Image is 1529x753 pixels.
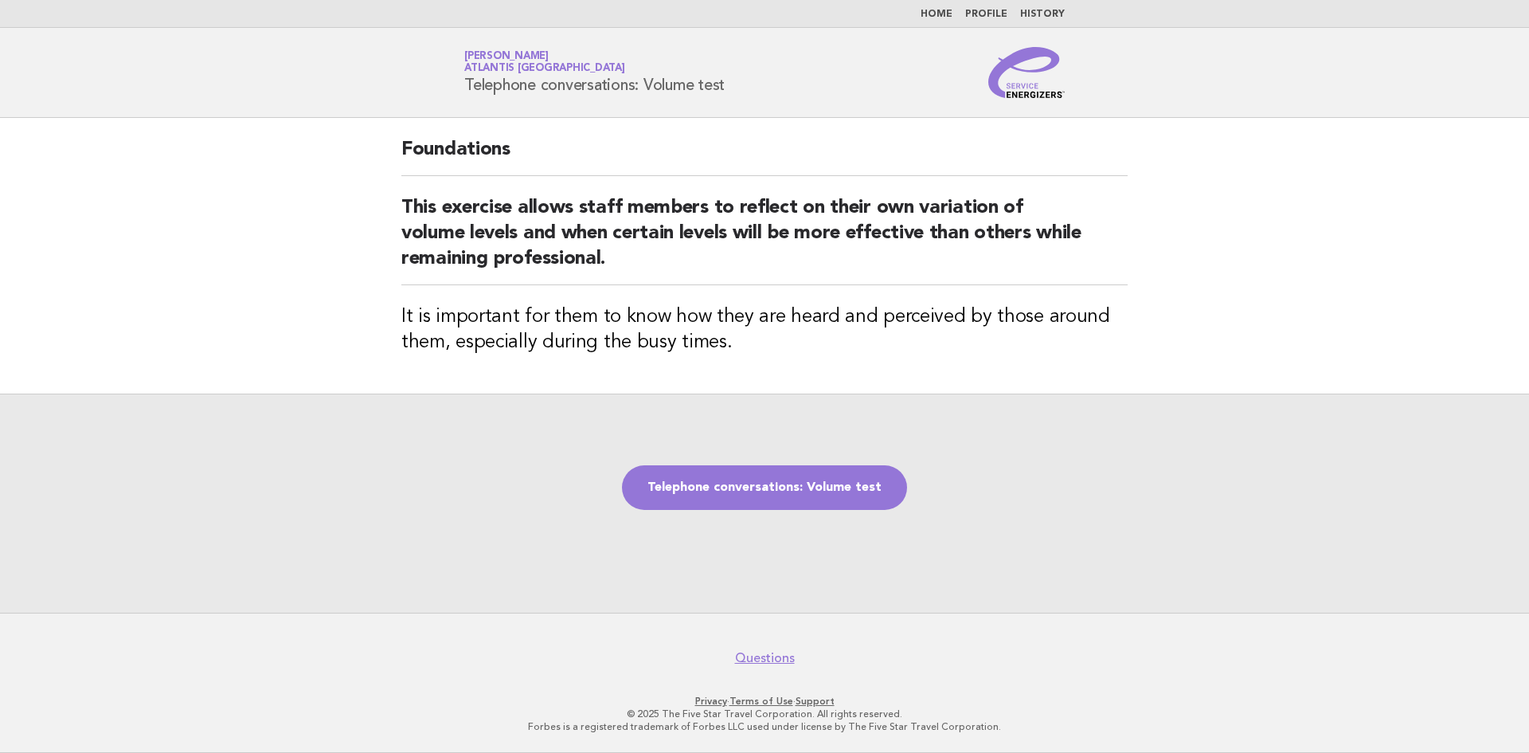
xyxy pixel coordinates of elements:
span: Atlantis [GEOGRAPHIC_DATA] [464,64,625,74]
h2: Foundations [401,137,1128,176]
a: Terms of Use [729,696,793,707]
p: © 2025 The Five Star Travel Corporation. All rights reserved. [277,708,1252,720]
a: Questions [735,650,795,666]
img: Service Energizers [988,47,1065,98]
a: Support [796,696,835,707]
a: [PERSON_NAME]Atlantis [GEOGRAPHIC_DATA] [464,51,625,73]
h1: Telephone conversations: Volume test [464,52,725,93]
a: Telephone conversations: Volume test [622,465,907,510]
a: Home [921,10,952,19]
a: Privacy [695,696,727,707]
a: Profile [965,10,1007,19]
a: History [1020,10,1065,19]
p: · · [277,695,1252,708]
h3: It is important for them to know how they are heard and perceived by those around them, especiall... [401,304,1128,355]
h2: This exercise allows staff members to reflect on their own variation of volume levels and when ce... [401,195,1128,285]
p: Forbes is a registered trademark of Forbes LLC used under license by The Five Star Travel Corpora... [277,720,1252,733]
